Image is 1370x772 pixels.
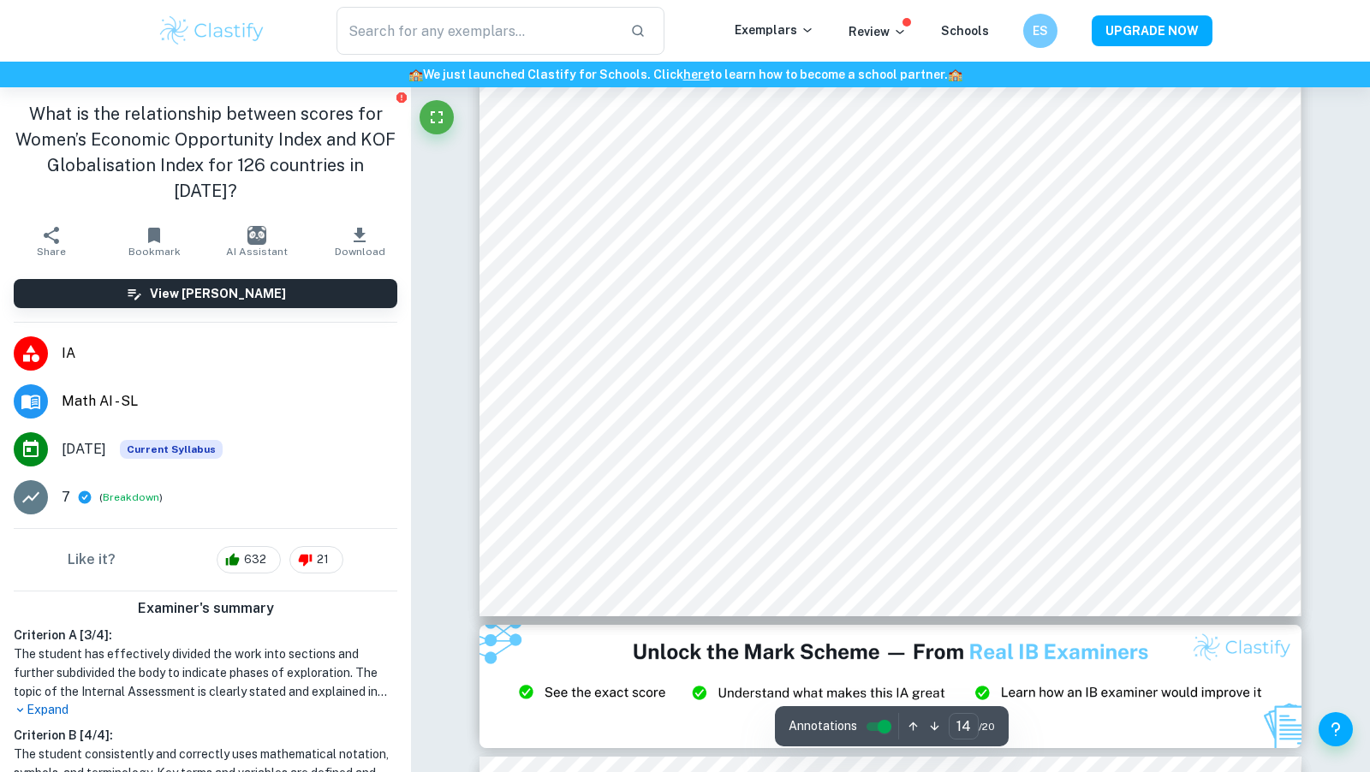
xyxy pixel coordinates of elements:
[62,391,397,412] span: Math AI - SL
[68,549,116,570] h6: Like it?
[37,246,66,258] span: Share
[1031,21,1051,40] h6: ES
[7,598,404,619] h6: Examiner's summary
[247,226,266,245] img: AI Assistant
[289,546,343,573] div: 21
[1092,15,1212,46] button: UPGRADE NOW
[395,91,408,104] button: Report issue
[789,717,857,735] span: Annotations
[335,246,385,258] span: Download
[62,487,70,508] p: 7
[14,279,397,308] button: View [PERSON_NAME]
[337,7,616,55] input: Search for any exemplars...
[408,68,423,81] span: 🏫
[120,440,223,459] div: This exemplar is based on the current syllabus. Feel free to refer to it for inspiration/ideas wh...
[128,246,181,258] span: Bookmark
[683,68,710,81] a: here
[158,14,266,48] img: Clastify logo
[1319,712,1353,746] button: Help and Feedback
[120,440,223,459] span: Current Syllabus
[420,100,454,134] button: Fullscreen
[235,551,276,568] span: 632
[3,65,1367,84] h6: We just launched Clastify for Schools. Click to learn how to become a school partner.
[62,439,106,460] span: [DATE]
[308,217,411,265] button: Download
[849,22,907,41] p: Review
[14,701,397,719] p: Expand
[205,217,308,265] button: AI Assistant
[307,551,338,568] span: 21
[217,546,281,573] div: 632
[1023,14,1057,48] button: ES
[226,246,288,258] span: AI Assistant
[14,101,397,204] h1: What is the relationship between scores for Women’s Economic Opportunity Index and KOF Globalisat...
[62,343,397,364] span: IA
[99,490,163,506] span: ( )
[14,626,397,644] h6: Criterion A [ 3 / 4 ]:
[979,719,995,734] span: / 20
[941,24,989,38] a: Schools
[103,217,205,265] button: Bookmark
[14,726,397,745] h6: Criterion B [ 4 / 4 ]:
[103,490,159,505] button: Breakdown
[14,644,397,701] h1: The student has effectively divided the work into sections and further subdivided the body to ind...
[735,21,814,39] p: Exemplars
[479,625,1301,748] img: Ad
[150,284,286,303] h6: View [PERSON_NAME]
[948,68,962,81] span: 🏫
